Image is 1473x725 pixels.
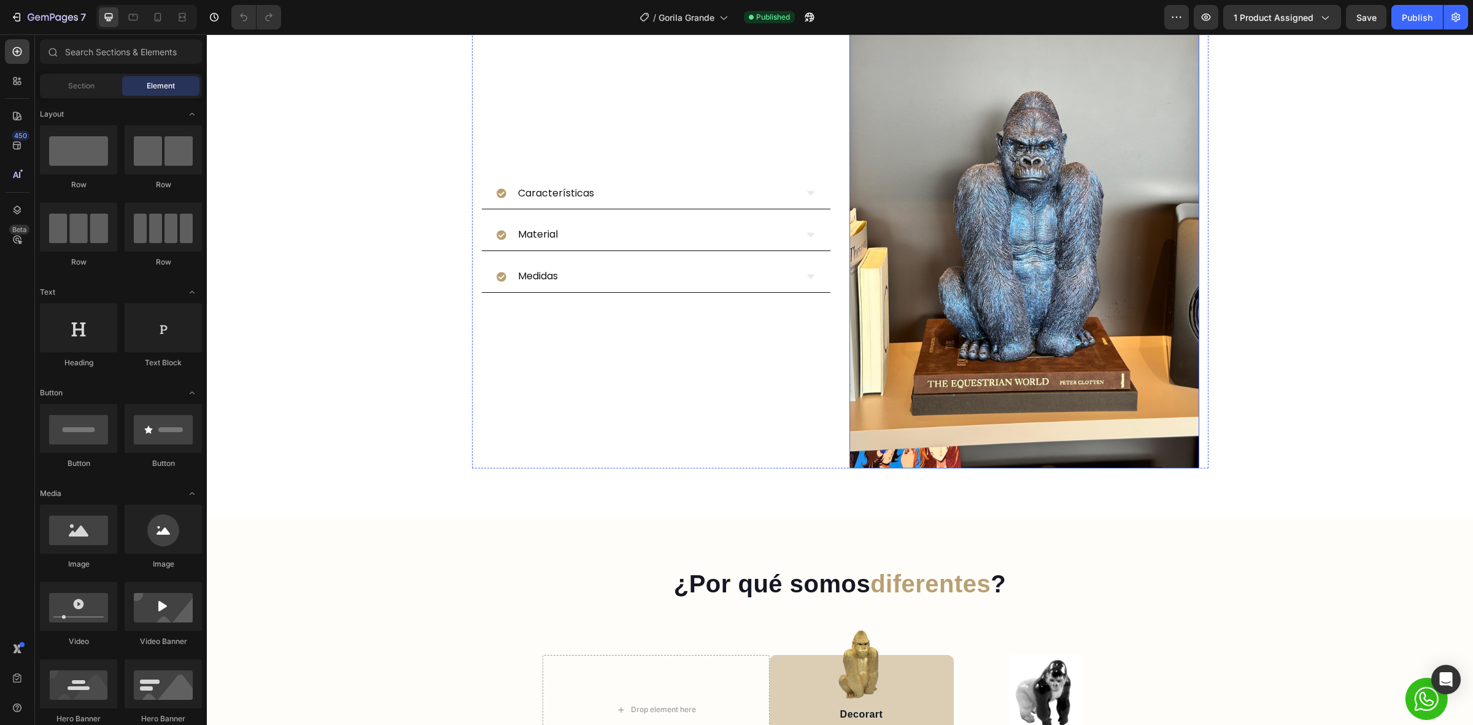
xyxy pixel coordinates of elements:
[125,713,202,724] div: Hero Banner
[125,458,202,469] div: Button
[653,11,656,24] span: /
[125,179,202,190] div: Row
[311,233,351,251] p: Medidas
[40,109,64,120] span: Layout
[125,636,202,647] div: Video Banner
[40,179,117,190] div: Row
[80,10,86,25] p: 7
[802,621,876,694] img: gempages_556304455549584420-2e6fb58d-5d45-44ac-8cdd-88403b28b6e4.png
[1391,5,1443,29] button: Publish
[125,559,202,570] div: Image
[40,257,117,268] div: Row
[40,713,117,724] div: Hero Banner
[182,282,202,302] span: Toggle open
[756,12,790,23] span: Published
[311,150,387,168] p: Características
[182,104,202,124] span: Toggle open
[1234,11,1313,24] span: 1 product assigned
[40,39,202,64] input: Search Sections & Elements
[40,287,55,298] span: Text
[663,536,784,563] span: diferentes
[231,5,281,29] div: Undo/Redo
[1356,12,1377,23] span: Save
[12,131,29,141] div: 450
[1402,11,1432,24] div: Publish
[40,559,117,570] div: Image
[147,80,175,91] span: Element
[1223,5,1341,29] button: 1 product assigned
[1431,665,1461,694] div: Open Intercom Messenger
[182,383,202,403] span: Toggle open
[125,357,202,368] div: Text Block
[40,387,63,398] span: Button
[9,225,29,235] div: Beta
[40,458,117,469] div: Button
[336,532,931,567] h2: ¿Por qué somos ?
[125,257,202,268] div: Row
[68,80,95,91] span: Section
[311,192,351,209] p: Material
[659,11,714,24] span: Gorila Grande
[5,5,91,29] button: 7
[40,636,117,647] div: Video
[182,484,202,503] span: Toggle open
[207,34,1473,725] iframe: Design area
[40,488,61,499] span: Media
[1346,5,1386,29] button: Save
[40,357,117,368] div: Heading
[609,585,701,677] img: gempages_556304455549584420-d3bc7bc3-a5ae-4368-a71e-e1d93fb57f74.png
